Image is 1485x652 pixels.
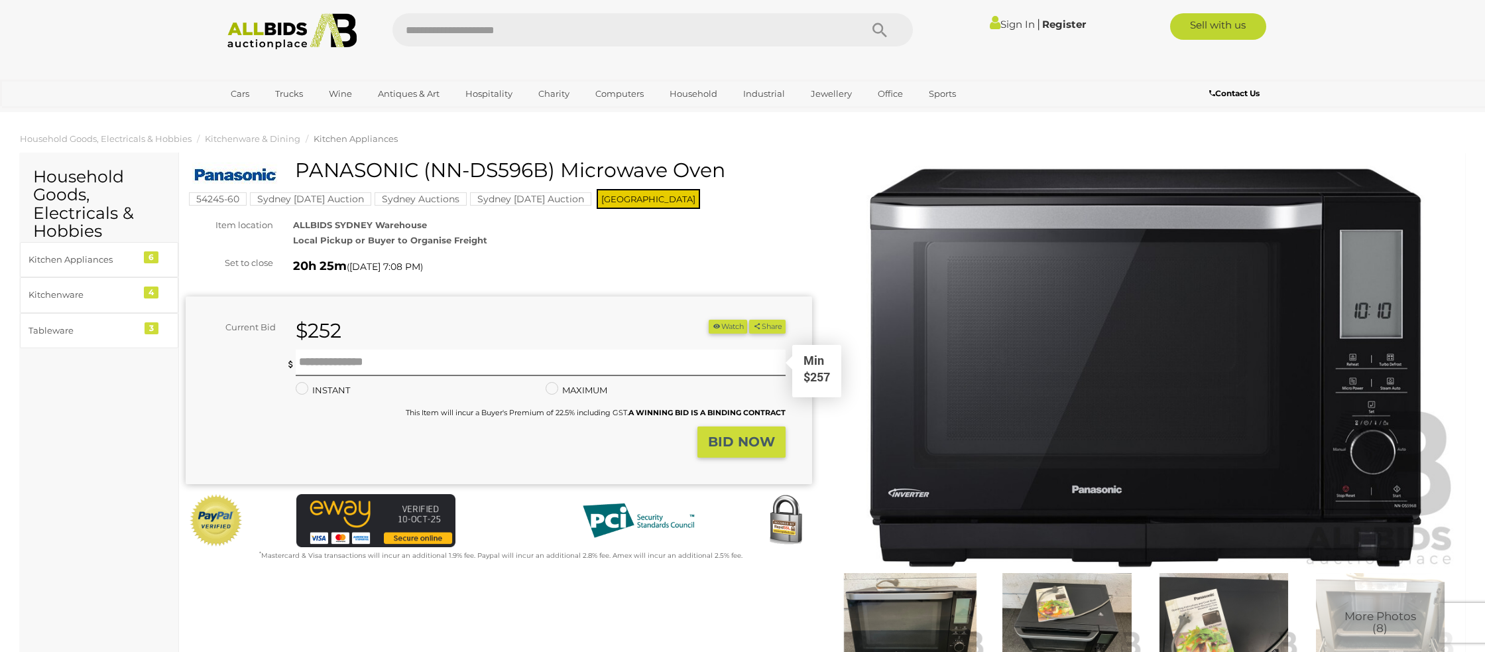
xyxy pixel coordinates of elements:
[293,259,347,273] strong: 20h 25m
[802,83,861,105] a: Jewellery
[546,383,607,398] label: MAXIMUM
[572,494,705,547] img: PCI DSS compliant
[145,322,158,334] div: 3
[20,313,178,348] a: Tableware 3
[1042,18,1086,31] a: Register
[735,83,794,105] a: Industrial
[176,218,283,233] div: Item location
[33,168,165,241] h2: Household Goods, Electricals & Hobbies
[1170,13,1266,40] a: Sell with us
[832,166,1458,570] img: PANASONIC (NN-DS596B) Microwave Oven
[144,287,158,298] div: 4
[192,163,278,188] img: PANASONIC (NN-DS596B) Microwave Oven
[176,255,283,271] div: Set to close
[628,408,786,417] b: A WINNING BID IS A BINDING CONTRACT
[349,261,420,273] span: [DATE] 7:08 PM
[20,242,178,277] a: Kitchen Appliances 6
[144,251,158,263] div: 6
[347,261,423,272] span: ( )
[661,83,726,105] a: Household
[470,194,591,204] a: Sydney [DATE] Auction
[189,192,247,206] mark: 54245-60
[29,252,138,267] div: Kitchen Appliances
[530,83,578,105] a: Charity
[869,83,912,105] a: Office
[794,352,840,396] div: Min $257
[250,194,371,204] a: Sydney [DATE] Auction
[375,192,467,206] mark: Sydney Auctions
[296,383,350,398] label: INSTANT
[205,133,300,144] a: Kitchenware & Dining
[759,494,812,547] img: Secured by Rapid SSL
[222,105,333,127] a: [GEOGRAPHIC_DATA]
[847,13,913,46] button: Search
[314,133,398,144] a: Kitchen Appliances
[697,426,786,458] button: BID NOW
[406,408,786,417] small: This Item will incur a Buyer's Premium of 22.5% including GST.
[1209,86,1263,101] a: Contact Us
[990,18,1035,31] a: Sign In
[222,83,258,105] a: Cars
[250,192,371,206] mark: Sydney [DATE] Auction
[749,320,786,334] button: Share
[20,133,192,144] a: Household Goods, Electricals & Hobbies
[587,83,652,105] a: Computers
[708,434,775,450] strong: BID NOW
[20,277,178,312] a: Kitchenware 4
[457,83,521,105] a: Hospitality
[1209,88,1260,98] b: Contact Us
[189,494,243,547] img: Official PayPal Seal
[597,189,700,209] span: [GEOGRAPHIC_DATA]
[296,494,455,547] img: eWAY Payment Gateway
[220,13,364,50] img: Allbids.com.au
[192,159,809,181] h1: PANASONIC (NN-DS596B) Microwave Oven
[189,194,247,204] a: 54245-60
[920,83,965,105] a: Sports
[267,83,312,105] a: Trucks
[29,323,138,338] div: Tableware
[1344,610,1416,635] span: More Photos (8)
[293,220,427,230] strong: ALLBIDS SYDNEY Warehouse
[375,194,467,204] a: Sydney Auctions
[293,235,487,245] strong: Local Pickup or Buyer to Organise Freight
[296,318,341,343] strong: $252
[259,551,742,560] small: Mastercard & Visa transactions will incur an additional 1.9% fee. Paypal will incur an additional...
[470,192,591,206] mark: Sydney [DATE] Auction
[709,320,747,334] li: Watch this item
[320,83,361,105] a: Wine
[186,320,286,335] div: Current Bid
[709,320,747,334] button: Watch
[369,83,448,105] a: Antiques & Art
[1037,17,1040,31] span: |
[29,287,138,302] div: Kitchenware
